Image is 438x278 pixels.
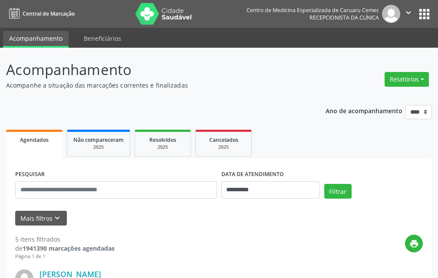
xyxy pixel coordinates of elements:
[409,239,419,249] i: print
[382,5,400,23] img: img
[6,59,304,81] p: Acompanhamento
[221,168,284,181] label: DATA DE ATENDIMENTO
[78,31,127,46] a: Beneficiários
[23,10,75,17] span: Central de Marcação
[6,7,75,21] a: Central de Marcação
[247,7,379,14] div: Centro de Medicina Especializada de Caruaru Cemec
[15,235,115,244] div: 5 itens filtrados
[310,14,379,21] span: Recepcionista da clínica
[209,136,238,144] span: Cancelados
[3,31,69,48] a: Acompanhamento
[23,244,115,252] strong: 1941390 marcações agendadas
[405,235,423,252] button: print
[53,213,62,223] i: keyboard_arrow_down
[20,136,49,144] span: Agendados
[417,7,432,22] button: apps
[141,144,184,150] div: 2025
[73,144,124,150] div: 2025
[73,136,124,144] span: Não compareceram
[15,211,67,226] button: Mais filtroskeyboard_arrow_down
[400,5,417,23] button: 
[326,105,402,116] p: Ano de acompanhamento
[324,184,352,199] button: Filtrar
[6,81,304,90] p: Acompanhe a situação das marcações correntes e finalizadas
[149,136,176,144] span: Resolvidos
[15,168,45,181] label: PESQUISAR
[202,144,245,150] div: 2025
[15,253,115,260] div: Página 1 de 1
[15,244,115,253] div: de
[385,72,429,87] button: Relatórios
[404,8,413,17] i: 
